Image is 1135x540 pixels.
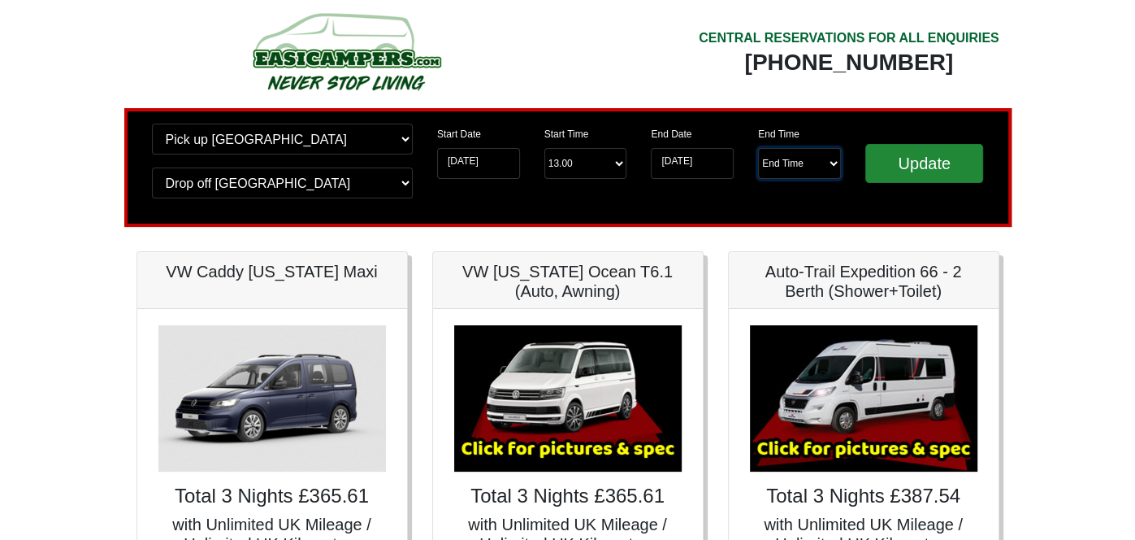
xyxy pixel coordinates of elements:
[745,262,982,301] h5: Auto-Trail Expedition 66 - 2 Berth (Shower+Toilet)
[699,28,999,48] div: CENTRAL RESERVATIONS FOR ALL ENQUIRIES
[651,148,734,179] input: Return Date
[449,262,687,301] h5: VW [US_STATE] Ocean T6.1 (Auto, Awning)
[437,148,520,179] input: Start Date
[454,325,682,472] img: VW California Ocean T6.1 (Auto, Awning)
[449,485,687,508] h4: Total 3 Nights £365.61
[154,485,391,508] h4: Total 3 Nights £365.61
[437,127,481,142] label: Start Date
[651,127,691,142] label: End Date
[699,48,999,77] div: [PHONE_NUMBER]
[154,262,391,281] h5: VW Caddy [US_STATE] Maxi
[158,325,386,472] img: VW Caddy California Maxi
[544,127,589,142] label: Start Time
[865,144,984,183] input: Update
[745,485,982,508] h4: Total 3 Nights £387.54
[750,325,977,472] img: Auto-Trail Expedition 66 - 2 Berth (Shower+Toilet)
[758,127,799,142] label: End Time
[192,7,500,96] img: campers-checkout-logo.png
